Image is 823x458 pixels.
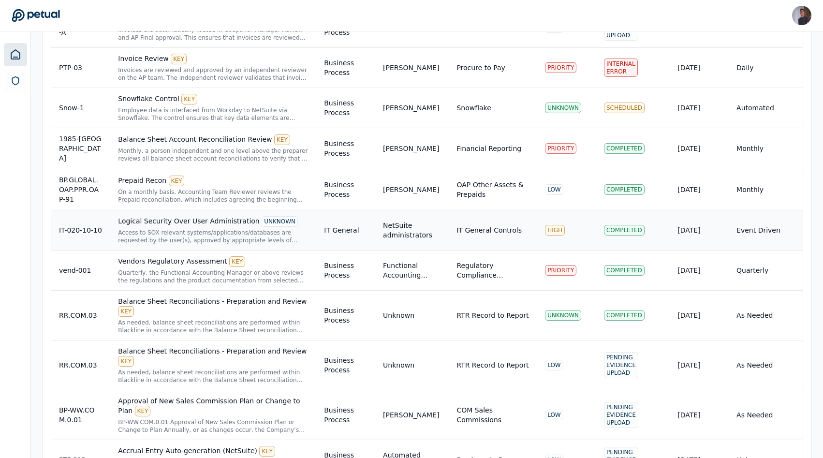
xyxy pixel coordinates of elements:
[316,48,375,88] td: Business Process
[316,340,375,390] td: Business Process
[59,225,102,235] div: IT-020-10-10
[456,144,521,153] div: Financial Reporting
[383,360,414,370] div: Unknown
[545,143,576,154] div: PRIORITY
[118,418,309,434] div: BP-WW.COM.0.01 Approval of New Sales Commission Plan or Change to Plan Annually, or as changes oc...
[118,176,309,186] div: Prepaid Recon
[316,169,375,210] td: Business Process
[729,340,802,390] td: As Needed
[316,128,375,169] td: Business Process
[545,360,563,370] div: LOW
[677,63,721,73] div: [DATE]
[604,402,638,428] div: Pending Evidence Upload
[545,265,576,276] div: PRIORITY
[456,103,491,113] div: Snowflake
[545,410,563,420] div: LOW
[118,369,309,384] div: As needed, balance sheet reconciliations are performed within Blackline in accordance with the Ba...
[59,405,102,425] div: BP-WW.COM.0.01
[677,310,721,320] div: [DATE]
[118,319,309,334] div: As needed, balance sheet reconciliations are performed within Blackline in accordance with the Ba...
[729,169,802,210] td: Monthly
[59,310,102,320] div: RR.COM.03
[383,410,439,420] div: [PERSON_NAME]
[545,225,565,236] div: HIGH
[5,70,26,91] a: SOC 1 Reports
[118,446,309,457] div: Accrual Entry Auto-generation (NetSuite)
[677,360,721,370] div: [DATE]
[118,306,134,317] div: KEY
[316,390,375,440] td: Business Process
[316,291,375,340] td: Business Process
[456,405,529,425] div: COM Sales Commissions
[169,176,185,186] div: KEY
[677,225,721,235] div: [DATE]
[118,147,309,163] div: Monthly, a person independent and one level above the preparer reviews all balance sheet account ...
[729,210,802,251] td: Event Driven
[316,210,375,251] td: IT General
[59,134,102,163] div: 1985-[GEOGRAPHIC_DATA]
[118,134,309,145] div: Balance Sheet Account Reconciliation Review
[229,256,245,267] div: KEY
[118,296,309,317] div: Balance Sheet Reconciliations - Preparation and Review
[729,291,802,340] td: As Needed
[604,310,645,321] div: Completed
[604,352,638,378] div: Pending Evidence Upload
[118,396,309,416] div: Approval of New Sales Commission Plan or Change to Plan
[456,63,505,73] div: Procure to Pay
[316,88,375,128] td: Business Process
[677,103,721,113] div: [DATE]
[545,184,563,195] div: LOW
[604,184,645,195] div: Completed
[545,310,581,321] div: UNKNOWN
[792,6,811,25] img: Andrew Li
[677,185,721,194] div: [DATE]
[677,266,721,275] div: [DATE]
[135,406,151,416] div: KEY
[118,216,309,227] div: Logical Security Over User Administration
[118,346,309,367] div: Balance Sheet Reconciliations - Preparation and Review
[456,225,522,235] div: IT General Controls
[729,88,802,128] td: Automated
[118,356,134,367] div: KEY
[677,144,721,153] div: [DATE]
[4,43,27,66] a: Dashboard
[118,188,309,204] div: On a monthly basis, Accounting Team Reviewer reviews the Prepaid reconciliation, which includes a...
[59,266,102,275] div: vend-001
[118,106,309,122] div: Employee data is interfaced from Workday to NetSuite via Snowflake. The control ensures that key ...
[604,103,645,113] div: Scheduled
[118,54,309,64] div: Invoice Review
[181,94,197,104] div: KEY
[171,54,187,64] div: KEY
[383,310,414,320] div: Unknown
[383,103,439,113] div: [PERSON_NAME]
[604,225,645,236] div: Completed
[316,251,375,291] td: Business Process
[729,251,802,291] td: Quarterly
[118,66,309,82] div: Invoices are reviewed and approved by an independent reviewer on the AP team. The independent rev...
[545,62,576,73] div: PRIORITY
[729,48,802,88] td: Daily
[262,216,298,227] div: UNKNOWN
[729,128,802,169] td: Monthly
[118,269,309,284] div: Quarterly, the Functional Accounting Manager or above reviews the regulations and the product doc...
[59,175,102,204] div: BP.GLOBAL.OAP.PPR.OAP-91
[59,63,102,73] div: PTP-03
[677,410,721,420] div: [DATE]
[59,360,102,370] div: RR.COM.03
[118,256,309,267] div: Vendors Regulatory Assessment
[456,180,529,199] div: OAP Other Assets & Prepaids
[118,94,309,104] div: Snowflake Control
[118,26,309,42] div: Invoices are automatically routed in Coupa for Manager Review and AP Final approval. This ensures...
[604,143,645,154] div: Completed
[456,261,529,280] div: Regulatory Compliance Management
[383,221,441,240] div: NetSuite administrators
[383,261,441,280] div: Functional Accounting Manager or above
[604,59,638,77] div: Internal Error
[604,265,645,276] div: Completed
[383,185,439,194] div: [PERSON_NAME]
[259,446,275,457] div: KEY
[274,134,290,145] div: KEY
[729,390,802,440] td: As Needed
[383,144,439,153] div: [PERSON_NAME]
[545,103,581,113] div: UNKNOWN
